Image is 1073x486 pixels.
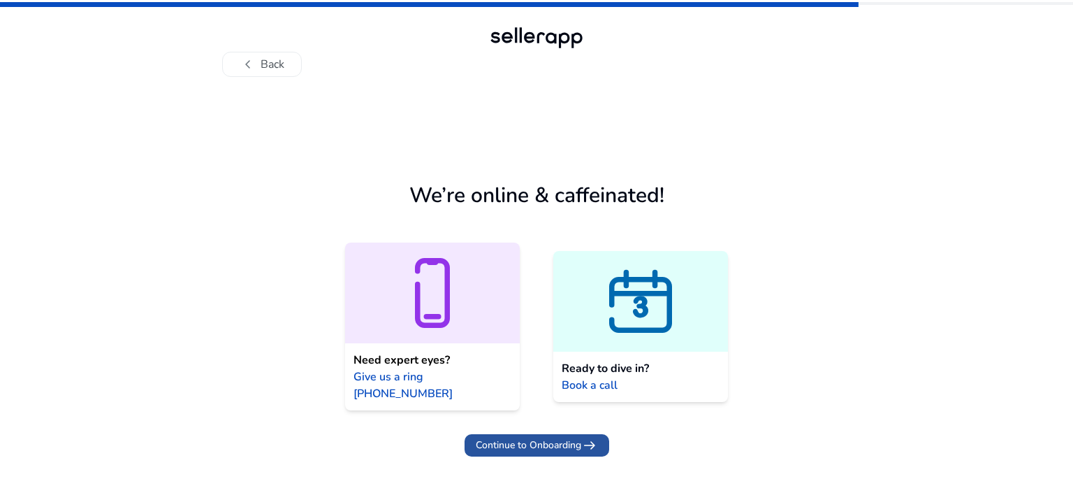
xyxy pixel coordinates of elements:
span: chevron_left [240,56,256,73]
button: Continue to Onboardingarrow_right_alt [465,434,609,457]
span: Need expert eyes? [353,352,450,369]
span: Continue to Onboarding [476,438,581,452]
span: Give us a ring [PHONE_NUMBER] [353,369,511,402]
span: Ready to dive in? [562,360,649,377]
span: Book a call [562,377,618,394]
h1: We’re online & caffeinated! [409,183,664,208]
a: Need expert eyes?Give us a ring [PHONE_NUMBER] [345,243,520,410]
button: chevron_leftBack [222,52,302,77]
span: arrow_right_alt [581,437,598,454]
